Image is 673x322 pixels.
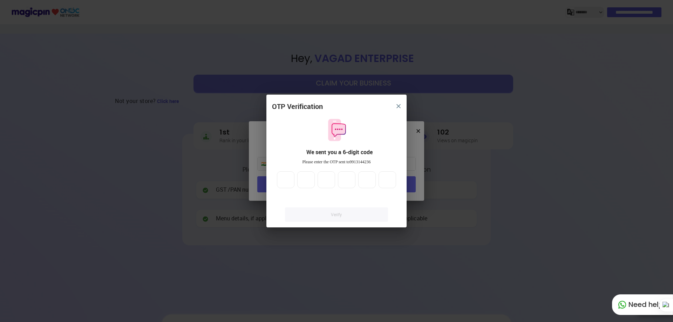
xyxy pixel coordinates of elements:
div: Please enter the OTP sent to 9913144236 [272,159,401,165]
img: 8zTxi7IzMsfkYqyYgBgfvSHvmzQA9juT1O3mhMgBDT8p5s20zMZ2JbefE1IEBlkXHwa7wAFxGwdILBLhkAAAAASUVORK5CYII= [396,104,401,108]
div: OTP Verification [272,102,323,112]
img: whatapp_green.7240e66a.svg [618,301,626,309]
button: close [392,100,405,112]
div: We sent you a 6-digit code [278,148,401,156]
img: otpMessageIcon.11fa9bf9.svg [325,118,348,142]
a: Verify [285,207,388,222]
div: Need help? [612,294,673,315]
